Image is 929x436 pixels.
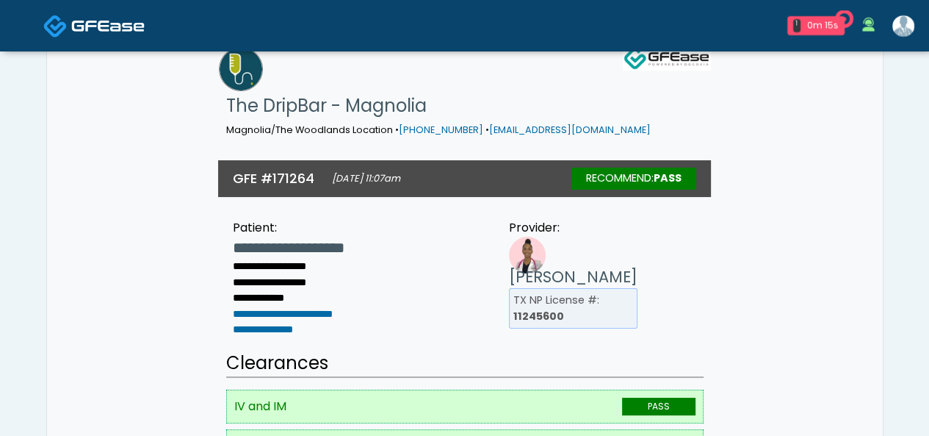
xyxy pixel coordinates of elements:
[233,169,314,187] h3: GFE #171264
[509,237,546,274] img: Provider image
[71,18,145,33] img: Docovia
[654,171,682,185] strong: Pass
[622,398,695,415] span: PASS
[509,219,637,237] div: Provider:
[509,266,637,288] h3: [PERSON_NAME]
[43,14,68,38] img: Docovia
[226,350,704,378] h2: Clearances
[489,124,651,136] a: [EMAIL_ADDRESS][DOMAIN_NAME]
[395,124,399,136] span: •
[892,15,914,37] img: Front Desk
[509,288,637,329] li: TX NP License #:
[399,124,483,136] a: [PHONE_NUMBER]
[43,1,145,49] a: Docovia
[485,124,489,136] span: •
[806,19,839,32] div: 0m 15s
[778,10,853,41] a: 1 0m 15s
[226,91,651,121] h1: The DripBar - Magnolia
[332,172,400,185] small: [DATE] 11:07am
[226,124,651,136] small: Magnolia/The Woodlands Location
[226,390,704,424] li: IV and IM
[233,219,399,237] div: Patient:
[12,6,56,50] button: Open LiveChat chat widget
[623,47,711,71] img: GFEase Logo
[571,168,696,190] div: RECOMMEND:
[513,309,564,324] b: 11245600
[793,19,800,32] div: 1
[219,47,263,91] img: The DripBar - Magnolia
